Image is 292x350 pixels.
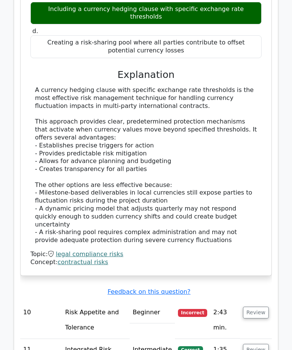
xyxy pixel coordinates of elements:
[35,86,257,244] div: A currency hedging clause with specific exchange rate thresholds is the most effective risk manag...
[58,258,108,266] a: contractual risks
[20,302,62,339] td: 10
[32,27,38,35] span: d.
[30,35,262,58] div: Creating a risk-sharing pool where all parties contribute to offset potential currency losses
[30,2,262,25] div: Including a currency hedging clause with specific exchange rate thresholds
[243,307,269,318] button: Review
[130,302,175,323] td: Beginner
[108,288,190,295] a: Feedback on this question?
[56,250,124,258] a: legal compliance risks
[30,258,262,266] div: Concept:
[210,302,240,339] td: 2:43 min.
[178,309,207,317] span: Incorrect
[30,250,262,258] div: Topic:
[35,69,257,80] h3: Explanation
[62,302,130,339] td: Risk Appetite and Tolerance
